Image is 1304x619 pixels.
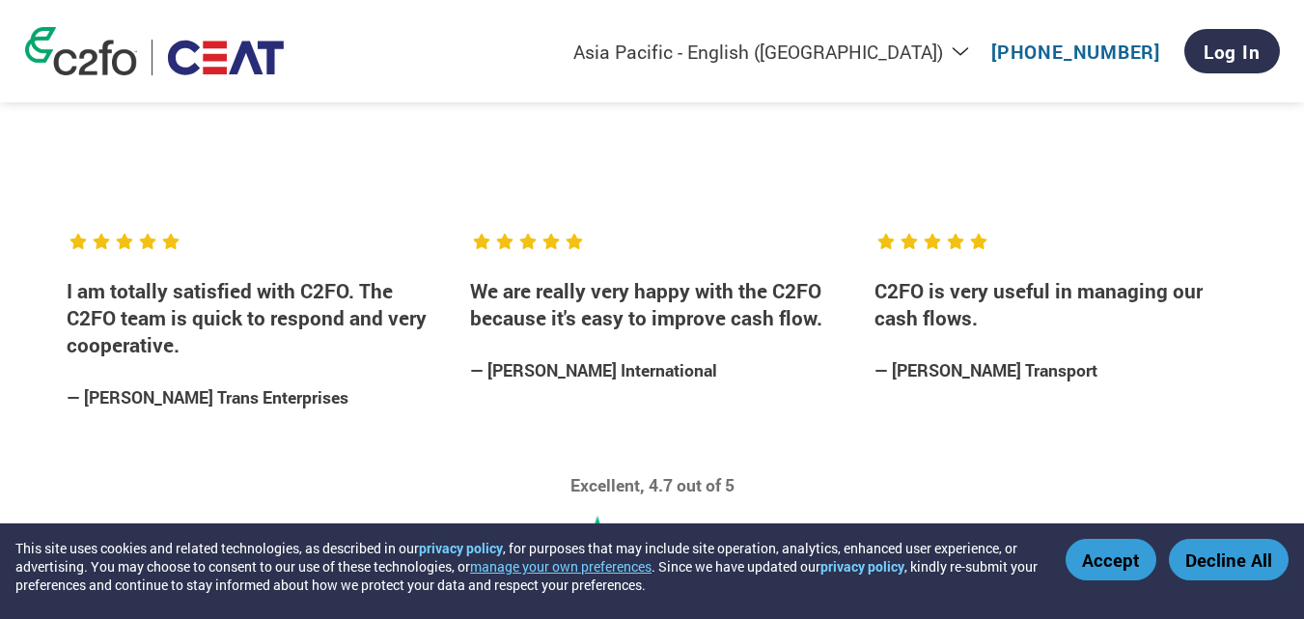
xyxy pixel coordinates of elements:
[924,233,941,250] img: review-star
[496,233,513,250] img: review-star
[139,233,156,250] img: review-star
[167,40,285,75] img: Ceat
[116,233,133,250] img: review-star
[69,233,87,250] img: review-star
[519,233,537,250] img: review-star
[1066,539,1156,580] button: Accept
[470,277,834,331] h4: We are really very happy with the C2FO because it's easy to improve cash flow.
[470,557,652,576] button: manage your own preferences
[580,516,725,552] img: trust pilot
[67,385,430,410] p: — [PERSON_NAME] Trans Enterprises
[15,539,1038,594] div: This site uses cookies and related technologies, as described in our , for purposes that may incl...
[542,233,560,250] img: review-star
[570,473,735,498] p: Excellent, 4.7 out of 5
[874,277,1238,331] h4: C2FO is very useful in managing our cash flows.
[970,233,987,250] img: review-star
[1184,29,1280,73] a: Log In
[1169,539,1289,580] button: Decline All
[25,27,137,75] img: c2fo logo
[67,277,430,358] h4: I am totally satisfied with C2FO. The C2FO team is quick to respond and very cooperative.
[901,233,918,250] img: review-star
[877,233,895,250] img: review-star
[93,233,110,250] img: review-star
[162,233,180,250] img: review-star
[566,233,583,250] img: review-star
[991,40,1160,64] a: [PHONE_NUMBER]
[470,358,834,383] p: — [PERSON_NAME] International
[820,557,904,576] a: privacy policy
[874,358,1238,383] p: — [PERSON_NAME] Transport
[947,233,964,250] img: review-star
[473,233,490,250] img: review-star
[419,539,503,557] a: privacy policy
